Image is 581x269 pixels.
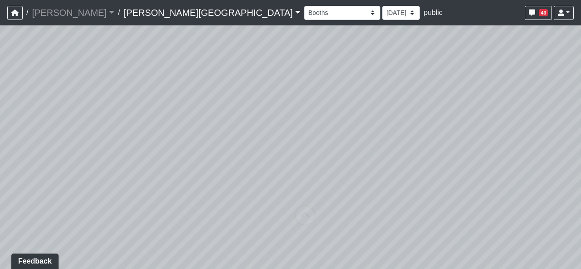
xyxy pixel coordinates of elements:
[32,4,114,22] a: [PERSON_NAME]
[525,6,552,20] button: 43
[539,9,548,16] span: 43
[114,4,123,22] span: /
[23,4,32,22] span: /
[123,4,300,22] a: [PERSON_NAME][GEOGRAPHIC_DATA]
[423,9,443,16] span: public
[7,251,60,269] iframe: Ybug feedback widget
